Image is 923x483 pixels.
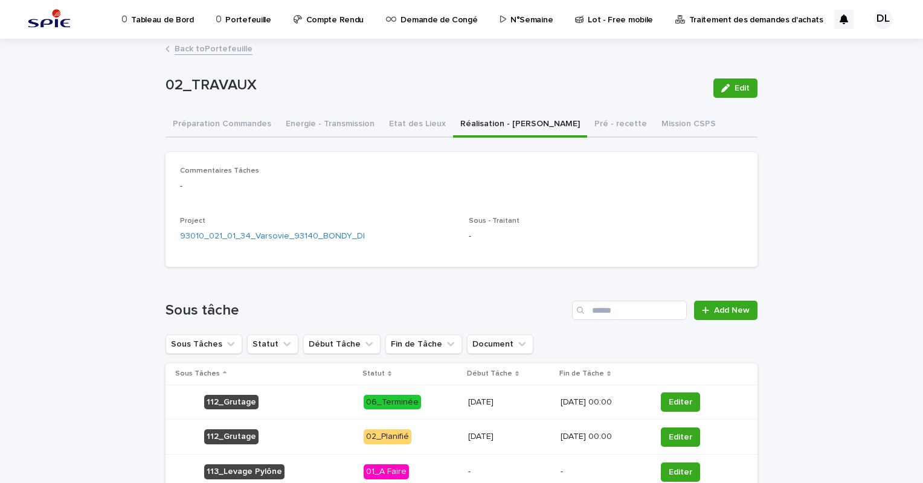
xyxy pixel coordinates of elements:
[204,429,259,444] div: 112_Grutage
[587,112,654,138] button: Pré - recette
[559,367,604,380] p: Fin de Tâche
[180,167,259,174] span: Commentaires Tâches
[303,334,381,354] button: Début Tâche
[382,112,453,138] button: Etat des Lieux
[166,334,242,354] button: Sous Tâches
[714,306,750,315] span: Add New
[453,112,587,138] button: Réalisation - [PERSON_NAME]
[385,334,462,354] button: Fin de Tâche
[364,429,411,444] div: 02_Planifié
[561,467,646,477] p: -
[166,302,567,319] h1: Sous tâche
[713,78,757,98] button: Edit
[669,431,692,443] span: Editer
[669,466,692,478] span: Editer
[469,230,743,243] p: -
[468,467,551,477] p: -
[364,395,421,410] div: 06_Terminée
[669,396,692,408] span: Editer
[362,367,385,380] p: Statut
[166,112,278,138] button: Préparation Commandes
[166,77,704,94] p: 02_TRAVAUX
[468,397,551,408] p: [DATE]
[247,334,298,354] button: Statut
[561,397,646,408] p: [DATE] 00:00
[561,432,646,442] p: [DATE] 00:00
[661,462,700,482] button: Editer
[166,385,757,420] tr: 112_Grutage06_Terminée[DATE][DATE] 00:00Editer
[469,217,519,225] span: Sous - Traitant
[661,392,700,412] button: Editer
[180,180,743,193] p: -
[166,420,757,455] tr: 112_Grutage02_Planifié[DATE][DATE] 00:00Editer
[175,41,252,55] a: Back toPortefeuille
[694,301,757,320] a: Add New
[661,427,700,447] button: Editer
[175,367,220,380] p: Sous Tâches
[204,464,285,479] div: 113_Levage Pylône
[468,432,551,442] p: [DATE]
[873,10,893,29] div: DL
[24,7,74,31] img: svstPd6MQfCT1uX1QGkG
[278,112,382,138] button: Energie - Transmission
[467,367,512,380] p: Début Tâche
[204,395,259,410] div: 112_Grutage
[180,217,205,225] span: Project
[467,334,533,354] button: Document
[572,301,687,320] input: Search
[654,112,723,138] button: Mission CSPS
[364,464,409,479] div: 01_A Faire
[180,230,365,243] a: 93010_021_01_34_Varsovie_93140_BONDY_DI
[735,84,750,92] span: Edit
